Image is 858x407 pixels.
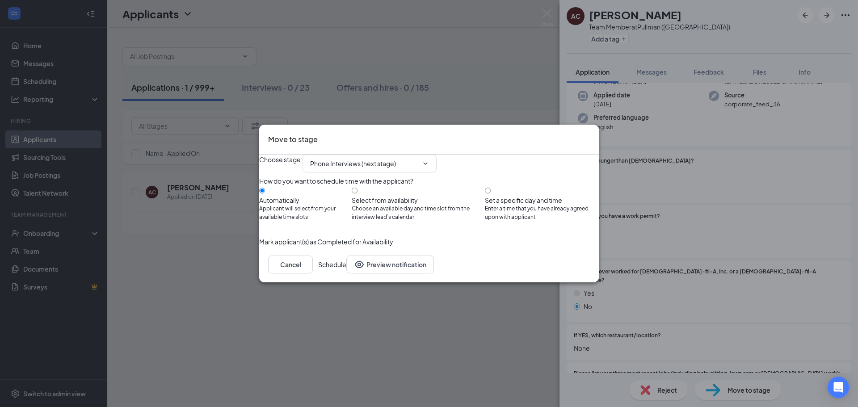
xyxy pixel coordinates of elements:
[259,196,352,205] div: Automatically
[485,205,599,222] span: Enter a time that you have already agreed upon with applicant
[268,134,318,145] h3: Move to stage
[352,196,485,205] div: Select from availability
[485,196,599,205] div: Set a specific day and time
[352,205,485,222] span: Choose an available day and time slot from the interview lead’s calendar
[346,256,434,273] button: Preview notificationEye
[259,205,352,222] span: Applicant will select from your available time slots
[259,176,599,186] div: How do you want to schedule time with the applicant?
[828,377,849,398] div: Open Intercom Messenger
[422,160,429,167] svg: ChevronDown
[354,259,365,270] svg: Eye
[318,256,346,273] button: Schedule
[268,256,313,273] button: Cancel
[259,155,303,172] span: Choose stage :
[259,237,393,247] span: Mark applicant(s) as Completed for Availability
